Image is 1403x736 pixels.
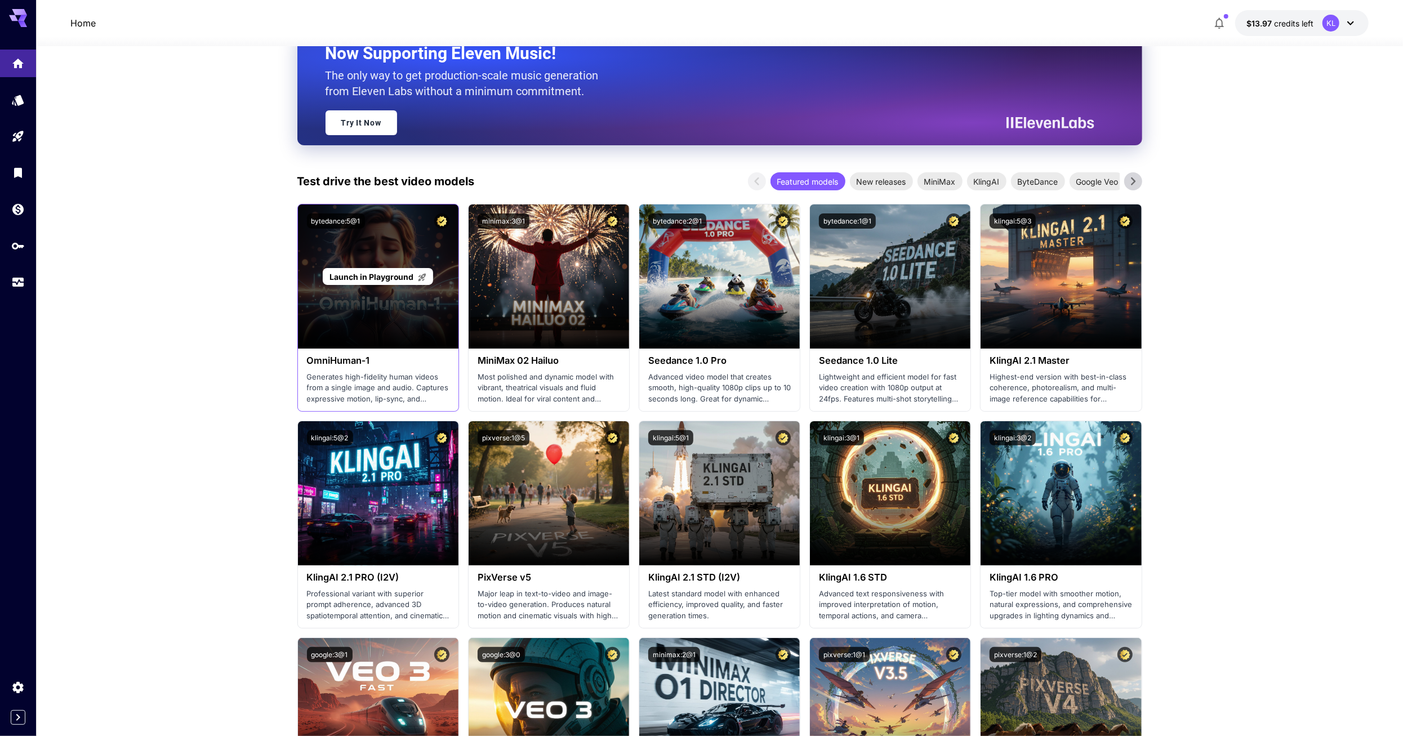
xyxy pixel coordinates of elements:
button: Certified Model – Vetted for best performance and includes a commercial license. [1117,647,1133,662]
img: alt [469,421,629,565]
img: alt [810,421,970,565]
h3: OmniHuman‑1 [307,355,449,366]
h3: KlingAI 1.6 STD [819,572,961,583]
img: alt [810,204,970,349]
button: Certified Model – Vetted for best performance and includes a commercial license. [776,213,791,229]
button: google:3@1 [307,647,353,662]
button: klingai:3@1 [819,430,864,445]
button: Certified Model – Vetted for best performance and includes a commercial license. [946,213,961,229]
h3: KlingAI 2.1 PRO (I2V) [307,572,449,583]
button: Certified Model – Vetted for best performance and includes a commercial license. [946,647,961,662]
button: Certified Model – Vetted for best performance and includes a commercial license. [434,213,449,229]
img: alt [639,204,800,349]
div: Usage [11,275,25,289]
a: Launch in Playground [323,268,433,286]
div: Home [11,56,25,70]
h3: KlingAI 2.1 Master [990,355,1132,366]
div: Models [11,93,25,107]
span: Google Veo [1070,176,1125,188]
span: credits left [1274,19,1313,28]
h3: Seedance 1.0 Pro [648,355,791,366]
p: Professional variant with superior prompt adherence, advanced 3D spatiotemporal attention, and ci... [307,588,449,622]
a: Try It Now [326,110,397,135]
button: minimax:3@1 [478,213,529,229]
p: Most polished and dynamic model with vibrant, theatrical visuals and fluid motion. Ideal for vira... [478,372,620,405]
div: API Keys [11,239,25,253]
img: alt [469,204,629,349]
button: Certified Model – Vetted for best performance and includes a commercial license. [605,430,620,445]
button: klingai:5@3 [990,213,1036,229]
p: The only way to get production-scale music generation from Eleven Labs without a minimum commitment. [326,68,607,99]
button: Certified Model – Vetted for best performance and includes a commercial license. [605,213,620,229]
p: Major leap in text-to-video and image-to-video generation. Produces natural motion and cinematic ... [478,588,620,622]
a: Home [70,16,96,30]
div: $13.9664 [1246,17,1313,29]
button: klingai:5@2 [307,430,353,445]
button: $13.9664KL [1235,10,1369,36]
div: Library [11,166,25,180]
button: bytedance:5@1 [307,213,365,229]
img: alt [298,421,458,565]
div: Featured models [770,172,845,190]
p: Top-tier model with smoother motion, natural expressions, and comprehensive upgrades in lighting ... [990,588,1132,622]
button: pixverse:1@1 [819,647,870,662]
h3: KlingAI 2.1 STD (I2V) [648,572,791,583]
h2: Now Supporting Eleven Music! [326,43,1086,64]
span: MiniMax [917,176,963,188]
div: ByteDance [1011,172,1065,190]
h3: Seedance 1.0 Lite [819,355,961,366]
button: minimax:2@1 [648,647,700,662]
img: alt [981,421,1141,565]
div: Google Veo [1070,172,1125,190]
span: KlingAI [967,176,1006,188]
p: Lightweight and efficient model for fast video creation with 1080p output at 24fps. Features mult... [819,372,961,405]
div: Wallet [11,202,25,216]
span: $13.97 [1246,19,1274,28]
button: pixverse:1@2 [990,647,1041,662]
button: pixverse:1@5 [478,430,529,445]
button: google:3@0 [478,647,525,662]
p: Latest standard model with enhanced efficiency, improved quality, and faster generation times. [648,588,791,622]
div: MiniMax [917,172,963,190]
div: Playground [11,130,25,144]
p: Highest-end version with best-in-class coherence, photorealism, and multi-image reference capabil... [990,372,1132,405]
button: klingai:3@2 [990,430,1036,445]
h3: PixVerse v5 [478,572,620,583]
button: Certified Model – Vetted for best performance and includes a commercial license. [434,430,449,445]
p: Generates high-fidelity human videos from a single image and audio. Captures expressive motion, l... [307,372,449,405]
nav: breadcrumb [70,16,96,30]
div: KL [1322,15,1339,32]
div: New releases [850,172,913,190]
div: KlingAI [967,172,1006,190]
button: Certified Model – Vetted for best performance and includes a commercial license. [776,430,791,445]
button: Certified Model – Vetted for best performance and includes a commercial license. [605,647,620,662]
span: Featured models [770,176,845,188]
span: ByteDance [1011,176,1065,188]
button: Certified Model – Vetted for best performance and includes a commercial license. [946,430,961,445]
img: alt [639,421,800,565]
button: Certified Model – Vetted for best performance and includes a commercial license. [1117,213,1133,229]
button: Certified Model – Vetted for best performance and includes a commercial license. [434,647,449,662]
button: bytedance:1@1 [819,213,876,229]
div: Settings [11,680,25,694]
button: Certified Model – Vetted for best performance and includes a commercial license. [776,647,791,662]
span: Launch in Playground [329,272,414,282]
img: alt [981,204,1141,349]
button: Certified Model – Vetted for best performance and includes a commercial license. [1117,430,1133,445]
p: Advanced text responsiveness with improved interpretation of motion, temporal actions, and camera... [819,588,961,622]
h3: MiniMax 02 Hailuo [478,355,620,366]
button: Expand sidebar [11,710,25,725]
p: Advanced video model that creates smooth, high-quality 1080p clips up to 10 seconds long. Great f... [648,372,791,405]
button: bytedance:2@1 [648,213,706,229]
p: Test drive the best video models [297,173,475,190]
button: klingai:5@1 [648,430,693,445]
span: New releases [850,176,913,188]
h3: KlingAI 1.6 PRO [990,572,1132,583]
